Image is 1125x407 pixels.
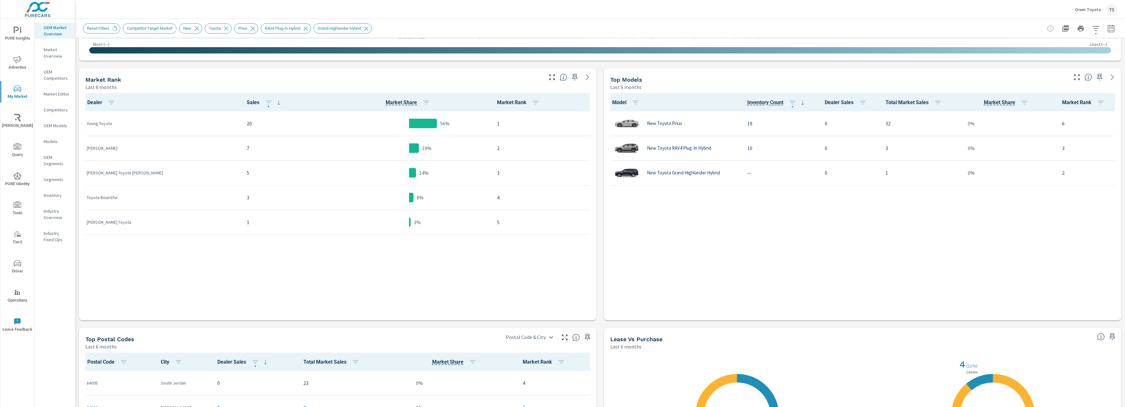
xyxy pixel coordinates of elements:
div: Postal Code & City [502,332,557,343]
span: My Market [2,85,33,100]
p: South Jordan [161,380,207,386]
p: 0% [968,169,975,177]
span: Market Rank [523,358,568,366]
p: 10 [747,144,815,152]
span: Market Rank shows you how you rank, in terms of sales, to other dealerships in your market. “Mark... [560,73,567,81]
p: Inventory [44,192,70,198]
span: Operations [2,289,33,304]
p: OEM Market Overview [44,24,70,37]
button: "Export Report to PDF" [1059,22,1072,35]
div: Industry Fixed Ops [35,229,75,244]
div: nav menu [0,19,34,339]
span: Total Market Sales [886,99,944,106]
p: Segments [44,176,70,183]
div: Industry Overview [35,206,75,222]
p: Leases [965,370,979,374]
p: Models [44,138,70,145]
span: Tier2 [2,230,33,246]
p: 3 [886,144,952,152]
span: Find the biggest opportunities within your model lineup nationwide. [Source: Market registration ... [1085,73,1092,81]
p: — [747,169,815,177]
p: 5 [247,169,322,177]
span: City [161,358,185,366]
p: OEM Competitors [44,69,70,81]
span: Save this to your personalized report [582,332,593,342]
p: 4 [523,379,589,387]
a: See more details in report [582,72,593,82]
p: 1 [497,120,589,127]
img: glamour [614,163,639,182]
span: Market Share [432,358,479,366]
p: Orem Toyota [1075,7,1101,12]
p: 0% [416,379,423,387]
span: Tools [2,201,33,217]
span: Query [2,143,33,159]
p: 3 [247,194,322,201]
span: PURE Insights [2,27,33,42]
div: New [179,23,202,34]
p: 3 [1062,144,1114,152]
span: Model Sales / Total Market Sales. [Market = within dealer PMA (or 60 miles if no PMA is defined) ... [984,99,1015,106]
span: Reset Filters [83,26,113,31]
p: Toyota Bountiful [87,194,237,201]
p: Last 6 months [85,83,117,91]
p: 19% [422,144,432,152]
p: 3 [497,169,589,177]
h2: 4 [958,359,965,370]
p: Market Editor [44,91,70,97]
span: Advertise [2,56,33,71]
img: glamour [614,139,639,158]
p: 0 [825,144,875,152]
span: Model [612,99,642,106]
h5: Top Postal Codes [85,336,134,342]
p: Industry Fixed Ops [44,230,70,243]
p: 0% [968,144,975,152]
span: Save this to your personalized report [1107,332,1117,342]
div: Market Editor [35,89,75,99]
button: Apply Filters [1090,22,1102,35]
p: [PERSON_NAME] Toyota [PERSON_NAME] [87,170,237,176]
a: See more details in report [1107,72,1117,82]
p: New Toyota Prius [647,121,682,126]
div: OEM Models [35,121,75,130]
span: Market Share [386,99,432,106]
span: RAV4 Plug-In Hybrid [261,26,304,31]
p: Market Overview [44,47,70,59]
p: 5 [497,218,589,226]
p: Last 6 months [85,343,117,350]
p: 0 [825,169,875,177]
span: Market Share [984,99,1031,106]
div: Competitors [35,105,75,115]
p: 32 [886,120,952,127]
p: 0% [968,120,975,127]
div: Market Overview [35,45,75,61]
span: Toyota [205,26,225,31]
span: Prius [234,26,251,31]
div: Inventory [35,191,75,200]
p: 8% [417,194,424,201]
span: Total Market Sales [303,358,362,366]
div: Toyota [205,23,232,34]
span: Postal Code [87,358,130,366]
p: Least ( — ) [1090,41,1107,47]
div: Reset Filters [83,23,120,34]
p: [PERSON_NAME] Toyota [87,219,237,225]
span: Inventory Count [747,99,806,106]
div: Grand Highlander Hybrid [314,23,372,34]
button: Make Fullscreen [560,332,570,342]
span: New [179,26,195,31]
span: Sales [247,99,283,106]
p: Industry Overview [44,208,70,221]
p: 6 [1062,120,1114,127]
p: 2 [497,144,589,152]
p: 84095 [87,380,151,386]
div: Prius [234,23,258,34]
span: Dealer Sales / Total Market Sales. [Market = within dealer PMA (or 60 miles if no PMA is defined)... [386,99,417,106]
button: Make Fullscreen [1072,72,1082,82]
p: 2 [1062,169,1114,177]
span: Dealer Sales [217,358,269,366]
span: Grand Highlander Hybrid [314,26,365,31]
img: glamour [614,114,639,133]
p: Last 6 months [610,83,642,91]
h5: Lease vs Purchase [610,336,662,342]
